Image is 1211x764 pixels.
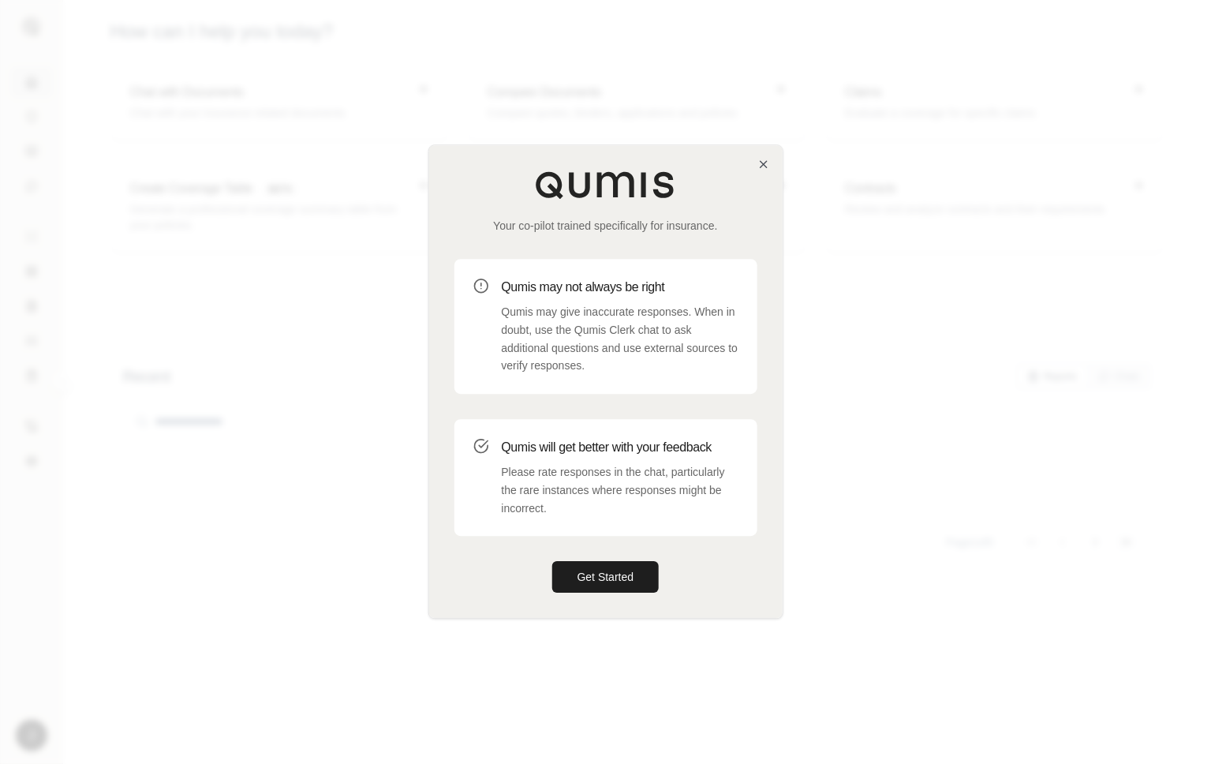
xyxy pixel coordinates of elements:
[535,170,677,199] img: Qumis Logo
[502,438,738,457] h3: Qumis will get better with your feedback
[502,463,738,517] p: Please rate responses in the chat, particularly the rare instances where responses might be incor...
[502,303,738,375] p: Qumis may give inaccurate responses. When in doubt, use the Qumis Clerk chat to ask additional qu...
[552,562,660,594] button: Get Started
[454,218,757,234] p: Your co-pilot trained specifically for insurance.
[502,278,738,297] h3: Qumis may not always be right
